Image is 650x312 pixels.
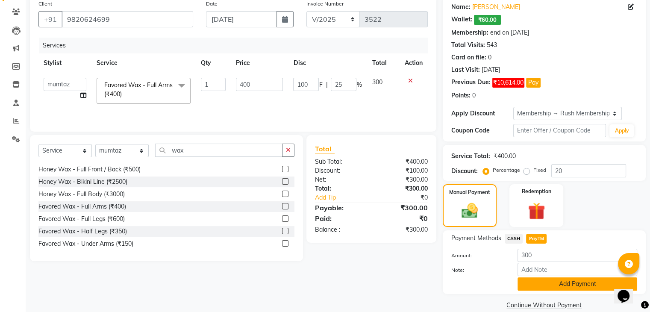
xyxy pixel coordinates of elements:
th: Disc [288,53,367,73]
div: Favored Wax - Half Legs (₹350) [38,227,127,236]
div: Discount: [309,166,371,175]
iframe: chat widget [614,278,641,303]
button: +91 [38,11,62,27]
label: Manual Payment [449,188,490,196]
th: Action [400,53,428,73]
div: Net: [309,175,371,184]
div: Sub Total: [309,157,371,166]
div: Honey Wax - Full Body (₹3000) [38,190,125,199]
label: Fixed [533,166,546,174]
span: 300 [372,78,382,86]
div: end on [DATE] [490,28,529,37]
img: _cash.svg [456,201,483,220]
div: ₹300.00 [371,175,434,184]
input: Search or Scan [155,144,282,157]
div: Last Visit: [451,65,480,74]
div: Apply Discount [451,109,513,118]
div: Favored Wax - Full Legs (₹600) [38,215,125,224]
a: [PERSON_NAME] [472,3,520,12]
label: Note: [445,266,511,274]
div: Card on file: [451,53,486,62]
span: Favored Wax - Full Arms (₹400) [104,81,173,98]
th: Service [91,53,196,73]
button: Apply [609,124,634,137]
th: Total [367,53,399,73]
div: ₹0 [382,193,434,202]
div: 0 [472,91,476,100]
div: Total: [309,184,371,193]
div: ₹400.00 [371,157,434,166]
div: Favored Wax - Full Arms (₹400) [38,202,126,211]
span: | [326,80,327,89]
label: Percentage [493,166,520,174]
span: PayTM [526,234,547,244]
th: Stylist [38,53,91,73]
span: F [319,80,322,89]
div: ₹300.00 [371,225,434,234]
th: Price [231,53,288,73]
div: Paid: [309,213,371,224]
div: Favored Wax - Under Arms (₹150) [38,239,133,248]
div: Membership: [451,28,488,37]
img: _gift.svg [523,200,550,222]
input: Enter Offer / Coupon Code [513,124,606,137]
div: Services [39,38,434,53]
span: ₹60.00 [474,15,501,25]
div: 0 [488,53,491,62]
div: Points: [451,91,471,100]
span: Payment Methods [451,234,501,243]
div: ₹300.00 [371,203,434,213]
div: ₹100.00 [371,166,434,175]
a: Add Tip [309,193,382,202]
div: Coupon Code [451,126,513,135]
div: Payable: [309,203,371,213]
div: Discount: [451,167,478,176]
span: % [356,80,362,89]
div: Service Total: [451,152,490,161]
button: Add Payment [518,277,637,291]
div: ₹300.00 [371,184,434,193]
div: Honey Wax - Full Front / Back (₹500) [38,165,141,174]
div: Total Visits: [451,41,485,50]
input: Add Note [518,263,637,276]
div: Wallet: [451,15,472,25]
label: Redemption [522,188,551,195]
th: Qty [196,53,231,73]
div: Honey Wax - Bikini Line (₹2500) [38,177,127,186]
span: CASH [505,234,523,244]
input: Amount [518,249,637,262]
input: Search by Name/Mobile/Email/Code [62,11,193,27]
div: Name: [451,3,471,12]
div: Balance : [309,225,371,234]
label: Amount: [445,252,511,259]
div: ₹0 [371,213,434,224]
span: Total [315,144,335,153]
div: Previous Due: [451,78,491,88]
span: ₹10,614.00 [492,78,524,88]
div: ₹400.00 [494,152,516,161]
div: 543 [487,41,497,50]
div: [DATE] [482,65,500,74]
button: Pay [526,78,541,88]
a: Continue Without Payment [444,301,644,310]
a: x [122,90,126,98]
